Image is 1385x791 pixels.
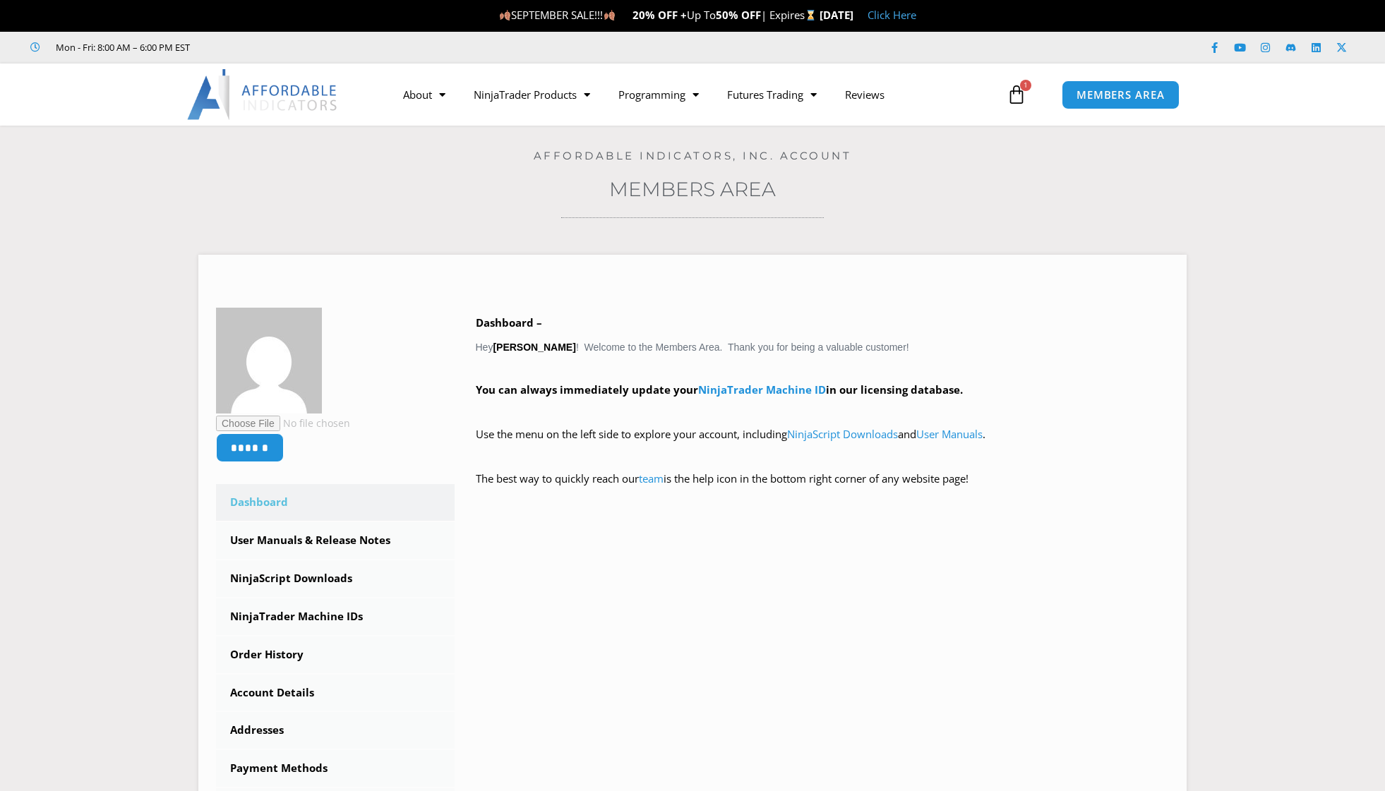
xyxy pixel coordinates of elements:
[476,469,1170,509] p: The best way to quickly reach our is the help icon in the bottom right corner of any website page!
[460,78,604,111] a: NinjaTrader Products
[216,522,455,559] a: User Manuals & Release Notes
[604,10,615,20] img: 🍂
[831,78,899,111] a: Reviews
[216,675,455,711] a: Account Details
[985,74,1048,115] a: 1
[500,10,510,20] img: 🍂
[868,8,916,22] a: Click Here
[787,427,898,441] a: NinjaScript Downloads
[820,8,853,22] strong: [DATE]
[499,8,819,22] span: SEPTEMBER SALE!!! Up To | Expires
[713,78,831,111] a: Futures Trading
[216,560,455,597] a: NinjaScript Downloads
[187,69,339,120] img: LogoAI | Affordable Indicators – NinjaTrader
[476,425,1170,464] p: Use the menu on the left side to explore your account, including and .
[216,750,455,787] a: Payment Methods
[805,10,816,20] img: ⌛
[476,313,1170,509] div: Hey ! Welcome to the Members Area. Thank you for being a valuable customer!
[216,598,455,635] a: NinjaTrader Machine IDs
[389,78,460,111] a: About
[609,177,776,201] a: Members Area
[52,39,190,56] span: Mon - Fri: 8:00 AM – 6:00 PM EST
[216,484,455,521] a: Dashboard
[216,712,455,749] a: Addresses
[1020,80,1031,91] span: 1
[916,427,983,441] a: User Manuals
[210,40,421,54] iframe: Customer reviews powered by Trustpilot
[216,308,322,413] img: 46dc2b894d7da5d5eae51b2bfc89841b7c08c49859a90ba4a7956520b1014aa8
[1077,90,1165,100] span: MEMBERS AREA
[639,471,664,485] a: team
[1062,80,1180,109] a: MEMBERS AREA
[604,78,713,111] a: Programming
[534,149,852,162] a: Affordable Indicators, Inc. Account
[698,382,826,397] a: NinjaTrader Machine ID
[716,8,761,22] strong: 50% OFF
[493,342,575,353] strong: [PERSON_NAME]
[632,8,687,22] strong: 20% OFF +
[476,315,542,330] b: Dashboard –
[476,382,963,397] strong: You can always immediately update your in our licensing database.
[389,78,1003,111] nav: Menu
[216,636,455,673] a: Order History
